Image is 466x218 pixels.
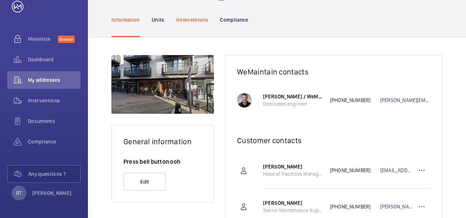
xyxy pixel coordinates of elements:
[263,163,323,170] p: [PERSON_NAME]
[330,203,380,210] p: [PHONE_NUMBER]
[123,137,202,146] h2: General information
[237,67,430,76] h2: WeMaintain contacts
[263,170,323,178] p: Head of Facilities Management
[28,97,81,104] span: Interventions
[263,100,323,108] p: Dedicated engineer
[123,158,202,166] p: Press bell button ooh
[28,76,81,84] span: My addresses
[176,16,208,23] p: Interventions
[220,16,248,23] p: Compliance
[28,35,58,43] span: Maximize
[263,207,323,214] p: Senior Maintenance Supervisor
[263,199,323,207] p: [PERSON_NAME]
[380,97,430,104] a: [PERSON_NAME][EMAIL_ADDRESS][DOMAIN_NAME]
[380,203,413,210] a: [PERSON_NAME][EMAIL_ADDRESS][PERSON_NAME][DOMAIN_NAME]
[330,97,380,104] p: [PHONE_NUMBER]
[237,136,430,145] h2: Customer contacts
[16,189,22,197] p: RT
[28,56,81,63] span: Dashboard
[380,167,413,174] a: [EMAIL_ADDRESS][DOMAIN_NAME]
[58,36,75,43] span: Discover
[152,16,164,23] p: Units
[28,117,81,125] span: Documents
[32,189,72,197] p: [PERSON_NAME]
[330,167,380,174] p: [PHONE_NUMBER]
[28,138,81,145] span: Compliance
[123,173,166,190] button: Edit
[111,16,140,23] p: Information
[263,93,323,100] p: [PERSON_NAME] / WeMaintain UK
[28,170,80,178] span: Any questions ?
